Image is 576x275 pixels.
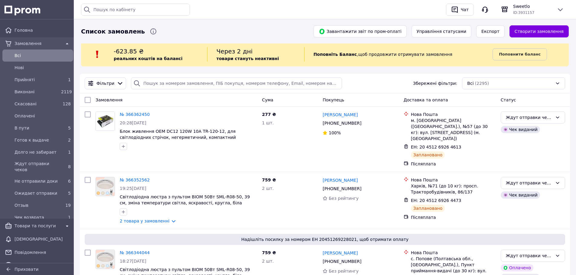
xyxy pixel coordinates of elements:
[314,25,407,37] button: Завантажити звіт по пром-оплаті
[404,98,448,102] span: Доставка та оплата
[68,179,71,184] span: 6
[15,125,59,131] span: В пути
[15,190,59,196] span: Ожидает отправки
[96,177,115,196] a: Фото товару
[262,112,276,117] span: 277 ₴
[411,183,496,195] div: Харків, №71 (до 10 кг): просп. Тракторобудівників, 86/137
[120,112,150,117] a: № 366362450
[65,203,71,208] span: 19
[411,117,496,142] div: м. [GEOGRAPHIC_DATA] ([GEOGRAPHIC_DATA].), №57 (до 30 кг): вул. [STREET_ADDRESS] (м. [GEOGRAPHIC_...
[506,114,553,121] div: Ждут отправки чеков
[15,236,71,242] span: [DEMOGRAPHIC_DATA]
[460,5,470,14] div: Чат
[262,120,274,125] span: 1 шт.
[262,98,273,102] span: Cума
[323,177,358,183] a: [PERSON_NAME]
[476,25,505,37] button: Експорт
[68,126,71,130] span: 5
[15,89,59,95] span: Виконані
[68,138,71,142] span: 2
[411,145,461,149] span: ЕН: 20 4512 6926 4613
[329,269,359,273] span: Без рейтингу
[323,259,361,264] span: [PHONE_NUMBER]
[96,111,115,131] a: Фото товару
[501,191,540,199] div: Чек виданий
[411,214,496,220] div: Післяплата
[15,178,59,184] span: Не отправили доки
[15,77,59,83] span: Прийняті
[506,252,553,259] div: Ждут отправки чеков
[15,223,61,229] span: Товари та послуги
[15,214,59,220] span: Чек возврата
[513,3,552,9] span: Sweetlo
[15,161,59,173] span: Ждут отправки чеков
[411,177,496,183] div: Нова Пошта
[446,4,474,16] button: Чат
[131,77,342,89] input: Пошук за номером замовлення, ПІБ покупця, номером телефону, Email, номером накладної
[323,112,358,118] a: [PERSON_NAME]
[15,27,71,33] span: Головна
[513,11,534,15] span: ID: 3931157
[323,250,358,256] a: [PERSON_NAME]
[499,52,541,56] b: Поповнити баланс
[61,89,72,94] span: 2119
[68,77,71,82] span: 1
[493,48,547,60] a: Поповнити баланс
[216,48,253,55] span: Через 2 дні
[120,250,150,255] a: № 366344044
[475,81,489,86] span: (2295)
[412,25,471,37] button: Управління статусами
[114,48,144,55] span: -623.85 ₴
[323,186,361,191] span: [PHONE_NUMBER]
[411,151,445,158] div: Заплановано
[15,113,71,119] span: Оплачені
[68,150,71,155] span: 1
[15,202,59,208] span: Отзыв
[304,47,493,62] div: , щоб продовжити отримувати замовлення
[96,250,115,269] img: Фото товару
[114,56,183,61] b: реальних коштів на балансі
[501,264,533,271] div: Оплачено
[96,112,115,130] img: Фото товару
[411,198,461,203] span: ЕН: 20 4512 6926 4473
[15,65,71,71] span: Нові
[93,50,102,59] img: :exclamation:
[120,194,250,205] a: Світлодіодна люстра з пультом BIOM 50Вт SML-R08-50, 39 см, зміна температури світла, яскравості, ...
[467,80,473,86] span: Всі
[68,191,71,196] span: 5
[15,263,61,269] span: Каталог ProSale
[96,98,122,102] span: Замовлення
[411,205,445,212] div: Заплановано
[15,137,59,143] span: Готов к выдаче
[81,4,190,16] input: Пошук по кабінету
[506,180,553,186] div: Ждут отправки чеков
[120,177,150,182] a: № 366352562
[411,250,496,256] div: Нова Пошта
[262,250,276,255] span: 759 ₴
[120,129,236,140] a: Блок живлення OEM DC12 120W 10А TR-120-12, для світлодіодних стрічок, негерметичний, компактний
[329,130,341,135] span: 100%
[15,40,61,46] span: Замовлення
[96,80,114,86] span: Фільтри
[262,259,274,264] span: 2 шт.
[120,259,146,264] span: 18:27[DATE]
[120,219,170,223] a: 2 товара у замовленні
[314,52,357,57] b: Поповніть Баланс
[15,149,59,155] span: Долго не забирает
[120,120,146,125] span: 20:28[DATE]
[323,98,344,102] span: Покупець
[96,250,115,269] a: Фото товару
[329,196,359,201] span: Без рейтингу
[96,177,115,196] img: Фото товару
[411,161,496,167] div: Післяплата
[15,249,71,255] span: Повідомлення
[262,186,274,191] span: 2 шт.
[501,98,516,102] span: Статус
[63,101,71,106] span: 128
[509,25,569,37] a: Створити замовлення
[15,101,59,107] span: Скасовані
[216,56,279,61] b: товари стануть неактивні
[15,267,38,272] span: Приховати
